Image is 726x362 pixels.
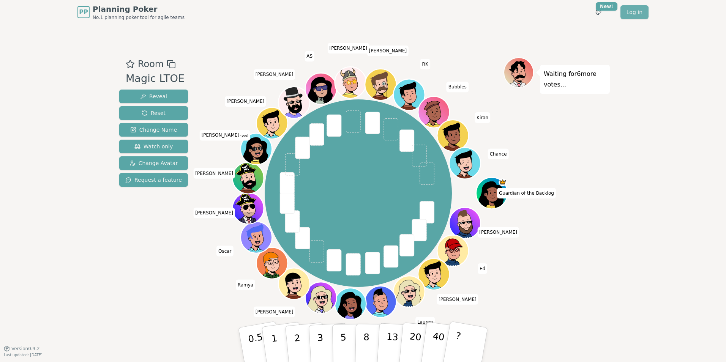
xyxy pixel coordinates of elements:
span: Click to change your name [497,188,556,198]
span: Reveal [140,93,167,100]
button: Reset [119,106,188,120]
a: PPPlanning PokerNo.1 planning poker tool for agile teams [77,4,185,20]
span: Watch only [134,143,173,150]
span: PP [79,8,88,17]
button: Watch only [119,140,188,153]
span: Guardian of the Backlog is the host [499,178,507,186]
span: Last updated: [DATE] [4,353,43,357]
span: Click to change your name [216,246,234,257]
span: Click to change your name [236,280,256,290]
span: Click to change your name [193,168,235,179]
button: Click to change your avatar [242,134,271,164]
span: Click to change your name [437,294,478,305]
span: Change Avatar [129,159,178,167]
span: Change Name [130,126,177,134]
span: Click to change your name [200,130,250,140]
span: Click to change your name [488,149,509,159]
button: Request a feature [119,173,188,187]
span: Planning Poker [93,4,185,14]
span: Click to change your name [193,208,235,218]
span: Click to change your name [367,46,409,56]
span: Reset [142,109,166,117]
span: Click to change your name [254,307,295,317]
button: Change Name [119,123,188,137]
button: Change Avatar [119,156,188,170]
button: Version0.9.2 [4,346,40,352]
span: Click to change your name [225,96,267,107]
span: (you) [239,134,248,137]
span: Click to change your name [478,263,487,274]
button: New! [592,5,605,19]
span: Click to change your name [447,82,469,92]
span: Click to change your name [305,51,314,61]
p: Waiting for 6 more votes... [544,69,606,90]
span: No.1 planning poker tool for agile teams [93,14,185,20]
span: Click to change your name [475,112,490,123]
span: Click to change your name [420,59,430,69]
span: Request a feature [125,176,182,184]
span: Click to change your name [477,227,519,238]
button: Add as favourite [126,57,135,71]
button: Reveal [119,90,188,103]
span: Click to change your name [328,43,369,54]
span: Click to change your name [415,317,435,327]
div: Magic LTOE [126,71,185,87]
span: Version 0.9.2 [11,346,40,352]
div: New! [596,2,617,11]
span: Room [138,57,164,71]
span: Click to change your name [254,69,295,80]
a: Log in [620,5,649,19]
